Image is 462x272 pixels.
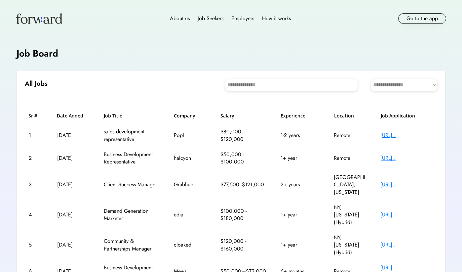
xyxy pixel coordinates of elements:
[380,211,433,218] div: [URL]..
[398,13,446,24] button: Go to the app
[57,211,90,218] div: [DATE]
[104,181,160,188] div: Client Success Manager
[281,155,320,162] div: 1+ year
[281,241,320,249] div: 1+ year
[380,132,433,139] div: [URL]..
[334,204,367,226] div: NY, [US_STATE] (Hybrid)
[57,241,90,249] div: [DATE]
[220,151,267,166] div: $50,000 - $100,000
[380,155,433,162] div: [URL]..
[104,128,160,143] div: sales development representative
[170,15,190,23] div: About us
[104,207,160,222] div: Demand Generation Marketer
[17,47,58,60] h4: Job Board
[174,241,207,249] div: cloaked
[57,155,90,162] div: [DATE]
[380,181,433,188] div: [URL]..
[231,15,254,23] div: Employers
[334,155,367,162] div: Remote
[334,234,367,256] div: NY, [US_STATE] (Hybrid)
[29,155,44,162] div: 2
[220,207,267,222] div: $100,000 - $180,000
[104,151,160,166] div: Business Development Representative
[380,241,433,249] div: [URL]..
[174,155,207,162] div: halcyon
[57,113,90,119] h6: Date Added
[381,113,434,119] h6: Job Application
[220,113,267,119] h6: Salary
[104,113,122,119] h6: Job Title
[174,113,207,119] h6: Company
[29,181,44,188] div: 3
[220,128,267,143] div: $80,000 - $120,000
[104,238,160,252] div: Community & Partnerships Manager
[28,113,43,119] h6: Sr #
[334,174,367,196] div: [GEOGRAPHIC_DATA], [US_STATE]
[334,132,367,139] div: Remote
[262,15,291,23] div: How it works
[174,132,207,139] div: Popl
[334,113,367,119] h6: Location
[16,13,62,24] img: Forward logo
[198,15,223,23] div: Job Seekers
[281,211,320,218] div: 1+ year
[174,211,207,218] div: edia
[57,181,90,188] div: [DATE]
[220,181,267,188] div: $77,500- $121,000
[29,211,44,218] div: 4
[281,113,320,119] h6: Experience
[57,132,90,139] div: [DATE]
[25,79,48,88] h6: All Jobs
[220,238,267,252] div: $120,000 - $160,000
[174,181,207,188] div: Grubhub
[281,132,320,139] div: 1-2 years
[29,241,44,249] div: 5
[29,132,44,139] div: 1
[281,181,320,188] div: 2+ years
